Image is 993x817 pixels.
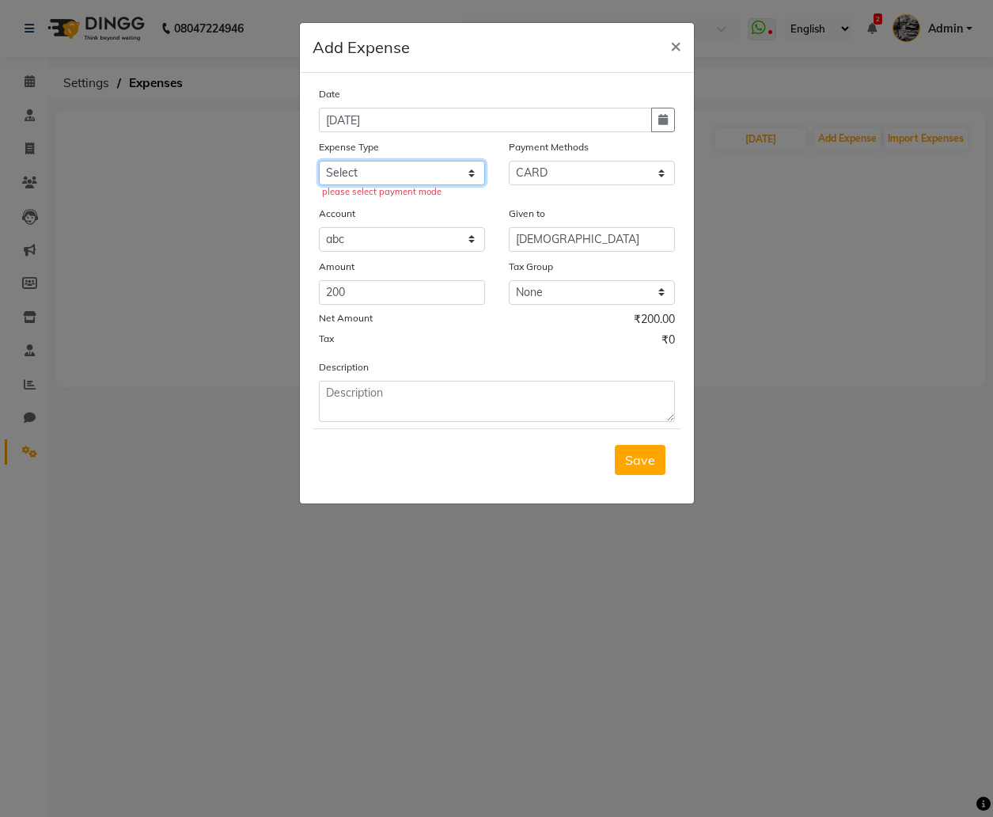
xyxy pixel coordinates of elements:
[658,23,694,67] button: Close
[625,452,655,468] span: Save
[319,311,373,325] label: Net Amount
[322,185,485,199] div: please select payment mode
[670,33,681,57] span: ×
[319,332,334,346] label: Tax
[319,87,340,101] label: Date
[313,36,410,59] h5: Add Expense
[509,140,589,154] label: Payment Methods
[634,311,675,332] span: ₹200.00
[319,260,354,274] label: Amount
[661,332,675,352] span: ₹0
[319,207,355,221] label: Account
[319,140,379,154] label: Expense Type
[509,207,545,221] label: Given to
[509,260,553,274] label: Tax Group
[615,445,665,475] button: Save
[319,360,369,374] label: Description
[509,227,675,252] input: Given to
[319,280,485,305] input: Amount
